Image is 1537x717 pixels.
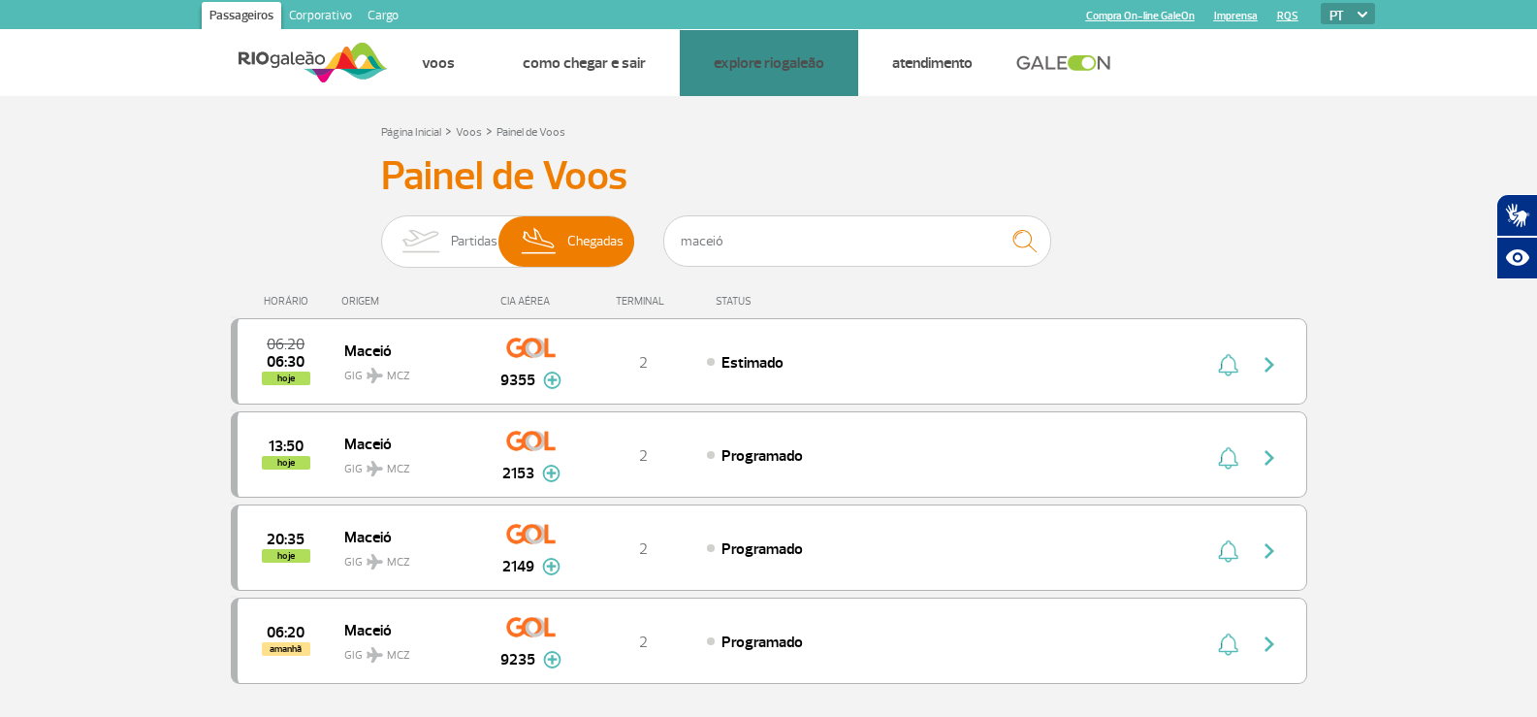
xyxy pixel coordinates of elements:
span: hoje [262,549,310,563]
span: MCZ [387,461,410,478]
span: GIG [344,450,468,478]
img: seta-direita-painel-voo.svg [1258,353,1281,376]
span: hoje [262,456,310,470]
span: 2 [639,446,648,466]
img: mais-info-painel-voo.svg [543,651,561,668]
img: slider-desembarque [511,216,568,267]
img: destiny_airplane.svg [367,368,383,383]
span: Maceió [344,431,468,456]
span: 2025-08-26 13:50:00 [269,440,304,453]
input: Voo, cidade ou cia aérea [663,215,1051,267]
span: Programado [721,633,803,652]
span: MCZ [387,554,410,571]
div: HORÁRIO [237,295,342,308]
img: destiny_airplane.svg [367,461,383,476]
span: Maceió [344,524,468,549]
img: sino-painel-voo.svg [1218,446,1238,470]
span: Maceió [344,338,468,363]
span: 2025-08-26 06:30:00 [267,355,304,369]
span: MCZ [387,647,410,665]
a: > [486,119,493,142]
img: sino-painel-voo.svg [1218,539,1238,563]
img: seta-direita-painel-voo.svg [1258,446,1281,470]
span: amanhã [262,642,310,656]
a: Explore RIOgaleão [714,53,824,73]
img: destiny_airplane.svg [367,554,383,570]
a: RQS [1277,10,1298,22]
span: Chegadas [567,216,624,267]
a: > [445,119,452,142]
span: Maceió [344,617,468,642]
span: 9235 [500,648,535,671]
div: Plugin de acessibilidade da Hand Talk. [1496,194,1537,279]
span: Programado [721,539,803,559]
a: Compra On-line GaleOn [1086,10,1195,22]
div: ORIGEM [341,295,483,308]
img: sino-painel-voo.svg [1218,353,1238,376]
span: GIG [344,636,468,665]
a: Imprensa [1214,10,1258,22]
span: GIG [344,543,468,571]
span: 2 [639,539,648,559]
a: Voos [456,125,482,140]
a: Passageiros [202,2,281,33]
a: Corporativo [281,2,360,33]
div: STATUS [706,295,864,308]
h3: Painel de Voos [381,152,1157,201]
span: Estimado [721,353,784,373]
span: Programado [721,446,803,466]
span: 9355 [500,369,535,392]
a: Como chegar e sair [523,53,646,73]
img: slider-embarque [390,216,451,267]
span: 2 [639,633,648,652]
a: Cargo [360,2,406,33]
a: Página Inicial [381,125,441,140]
span: 2025-08-26 06:20:00 [267,338,304,351]
span: Partidas [451,216,497,267]
a: Atendimento [892,53,973,73]
span: 2149 [502,555,534,578]
span: GIG [344,357,468,385]
button: Abrir recursos assistivos. [1496,237,1537,279]
a: Painel de Voos [496,125,565,140]
img: seta-direita-painel-voo.svg [1258,539,1281,563]
span: 2025-08-26 20:35:00 [267,533,304,546]
img: destiny_airplane.svg [367,647,383,663]
span: MCZ [387,368,410,385]
img: mais-info-painel-voo.svg [542,558,560,575]
span: hoje [262,372,310,385]
img: mais-info-painel-voo.svg [542,465,560,482]
span: 2025-08-27 06:20:00 [267,626,304,639]
img: mais-info-painel-voo.svg [543,372,561,389]
img: seta-direita-painel-voo.svg [1258,633,1281,656]
span: 2 [639,353,648,373]
a: Voos [422,53,455,73]
button: Abrir tradutor de língua de sinais. [1496,194,1537,237]
img: sino-painel-voo.svg [1218,633,1238,656]
span: 2153 [502,462,534,485]
div: CIA AÉREA [483,295,580,308]
div: TERMINAL [580,295,706,308]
